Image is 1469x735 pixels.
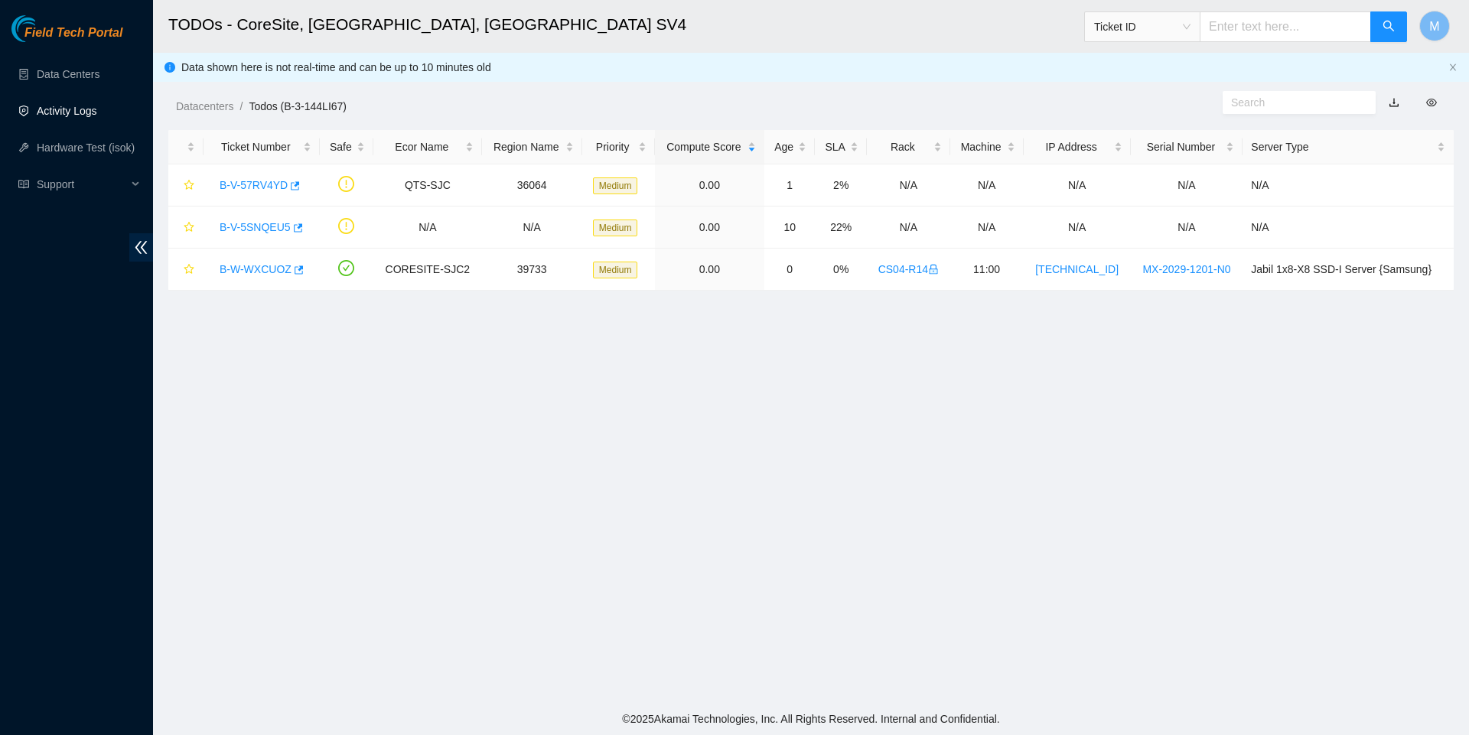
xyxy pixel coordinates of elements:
span: / [239,100,243,112]
a: Data Centers [37,68,99,80]
button: search [1370,11,1407,42]
td: 11:00 [950,249,1024,291]
td: N/A [373,207,482,249]
span: exclamation-circle [338,176,354,192]
button: download [1377,90,1411,115]
a: Hardware Test (isok) [37,141,135,154]
td: Jabil 1x8-X8 SSD-I Server {Samsung} [1243,249,1454,291]
td: N/A [482,207,582,249]
td: N/A [1243,207,1454,249]
span: Ticket ID [1094,15,1191,38]
td: N/A [867,164,949,207]
img: Akamai Technologies [11,15,77,42]
td: 0.00 [655,164,765,207]
button: M [1419,11,1450,41]
td: 0.00 [655,249,765,291]
span: exclamation-circle [338,218,354,234]
button: star [177,173,195,197]
span: star [184,264,194,276]
td: N/A [867,207,949,249]
footer: © 2025 Akamai Technologies, Inc. All Rights Reserved. Internal and Confidential. [153,703,1469,735]
span: star [184,222,194,234]
span: Medium [593,220,638,236]
td: N/A [950,207,1024,249]
span: lock [928,264,939,275]
span: double-left [129,233,153,262]
a: B-V-5SNQEU5 [220,221,291,233]
span: Field Tech Portal [24,26,122,41]
td: 22% [815,207,867,249]
a: download [1389,96,1399,109]
span: search [1383,20,1395,34]
td: N/A [1131,164,1243,207]
input: Enter text here... [1200,11,1371,42]
td: N/A [950,164,1024,207]
td: N/A [1243,164,1454,207]
span: star [184,180,194,192]
span: eye [1426,97,1437,108]
td: 1 [764,164,815,207]
td: N/A [1024,207,1131,249]
td: 0.00 [655,207,765,249]
span: Medium [593,177,638,194]
td: QTS-SJC [373,164,482,207]
span: read [18,179,29,190]
a: Akamai TechnologiesField Tech Portal [11,28,122,47]
button: star [177,215,195,239]
td: 0 [764,249,815,291]
td: 2% [815,164,867,207]
span: Support [37,169,127,200]
td: 39733 [482,249,582,291]
span: check-circle [338,260,354,276]
a: CS04-R14lock [878,263,939,275]
td: 10 [764,207,815,249]
button: close [1448,63,1458,73]
td: N/A [1024,164,1131,207]
span: close [1448,63,1458,72]
a: B-V-57RV4YD [220,179,288,191]
a: Todos (B-3-144LI67) [249,100,347,112]
span: Medium [593,262,638,278]
a: MX-2029-1201-N0 [1142,263,1230,275]
a: [TECHNICAL_ID] [1035,263,1119,275]
a: Activity Logs [37,105,97,117]
a: Datacenters [176,100,233,112]
td: 0% [815,249,867,291]
a: B-W-WXCUOZ [220,263,292,275]
td: CORESITE-SJC2 [373,249,482,291]
span: M [1429,17,1439,36]
td: 36064 [482,164,582,207]
button: star [177,257,195,281]
input: Search [1231,94,1355,111]
td: N/A [1131,207,1243,249]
